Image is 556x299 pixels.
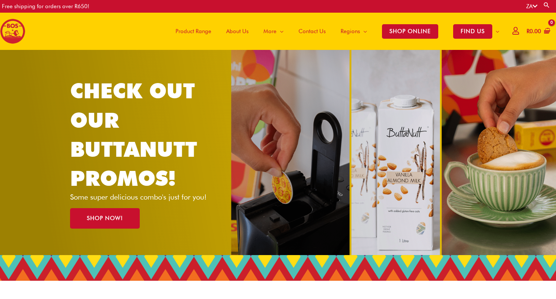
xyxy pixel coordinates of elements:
span: More [263,20,277,42]
span: Contact Us [298,20,326,42]
p: Some super delicious combo's just for you! [70,193,219,201]
a: SHOP NOW! [70,208,140,229]
span: SHOP NOW! [87,216,123,221]
span: SHOP ONLINE [382,24,438,39]
a: CHECK OUT OUR BUTTANUTT PROMOS! [70,78,197,191]
span: Product Range [176,20,211,42]
span: Regions [341,20,360,42]
a: View Shopping Cart, empty [525,23,550,40]
a: Product Range [168,13,219,50]
span: FIND US [453,24,492,39]
a: More [256,13,291,50]
bdi: 0.00 [527,28,541,35]
span: R [527,28,530,35]
nav: Site Navigation [162,13,507,50]
a: About Us [219,13,256,50]
a: SHOP ONLINE [375,13,446,50]
span: About Us [226,20,249,42]
a: ZA [526,3,537,10]
a: Contact Us [291,13,333,50]
a: Regions [333,13,375,50]
a: Search button [543,1,550,9]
